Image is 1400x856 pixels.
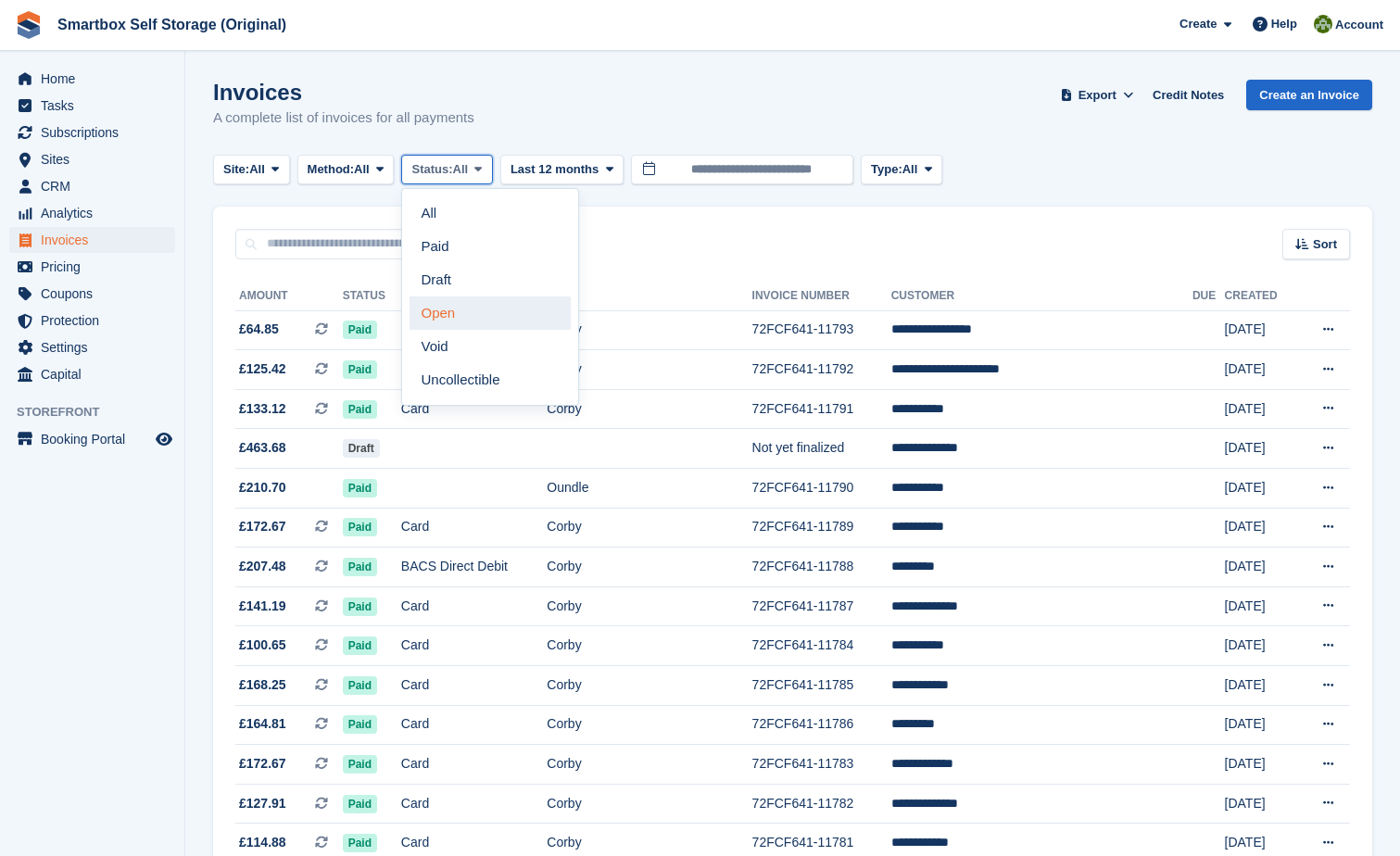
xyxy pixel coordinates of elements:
[1225,666,1297,706] td: [DATE]
[902,160,918,179] span: All
[752,469,891,509] td: 72FCF641-11790
[343,755,377,774] span: Paid
[41,173,152,199] span: CRM
[1314,15,1332,33] img: Caren Ingold
[547,350,751,390] td: Corby
[17,403,184,422] span: Storefront
[1246,80,1372,110] a: Create an Invoice
[752,429,891,469] td: Not yet finalized
[41,361,152,387] span: Capital
[547,282,751,311] th: Site
[213,155,290,185] button: Site: All
[410,363,571,397] a: Uncollectible
[235,282,343,311] th: Amount
[1225,745,1297,785] td: [DATE]
[343,558,377,576] span: Paid
[547,548,751,587] td: Corby
[239,438,286,458] span: £463.68
[9,334,175,360] a: menu
[239,833,286,852] span: £114.88
[1225,586,1297,626] td: [DATE]
[1225,626,1297,666] td: [DATE]
[752,389,891,429] td: 72FCF641-11791
[1056,80,1138,110] button: Export
[9,361,175,387] a: menu
[41,120,152,145] span: Subscriptions
[343,834,377,852] span: Paid
[41,66,152,92] span: Home
[239,359,286,379] span: £125.42
[239,517,286,536] span: £172.67
[213,107,474,129] p: A complete list of invoices for all payments
[752,626,891,666] td: 72FCF641-11784
[891,282,1192,311] th: Customer
[9,173,175,199] a: menu
[213,80,474,105] h1: Invoices
[41,227,152,253] span: Invoices
[1225,548,1297,587] td: [DATE]
[1225,310,1297,350] td: [DATE]
[401,548,547,587] td: BACS Direct Debit
[354,160,370,179] span: All
[41,426,152,452] span: Booking Portal
[410,296,571,330] a: Open
[1192,282,1225,311] th: Due
[1225,469,1297,509] td: [DATE]
[41,93,152,119] span: Tasks
[9,281,175,307] a: menu
[239,478,286,497] span: £210.70
[1225,282,1297,311] th: Created
[547,784,751,824] td: Corby
[9,254,175,280] a: menu
[343,636,377,655] span: Paid
[239,754,286,774] span: £172.67
[239,636,286,655] span: £100.65
[1078,86,1116,105] span: Export
[239,794,286,813] span: £127.91
[752,310,891,350] td: 72FCF641-11793
[1335,16,1383,34] span: Account
[401,389,547,429] td: Card
[401,745,547,785] td: Card
[50,9,294,40] a: Smartbox Self Storage (Original)
[41,308,152,334] span: Protection
[752,705,891,745] td: 72FCF641-11786
[249,160,265,179] span: All
[1271,15,1297,33] span: Help
[752,745,891,785] td: 72FCF641-11783
[239,320,279,339] span: £64.85
[453,160,469,179] span: All
[9,200,175,226] a: menu
[9,308,175,334] a: menu
[223,160,249,179] span: Site:
[1179,15,1217,33] span: Create
[752,508,891,548] td: 72FCF641-11789
[41,254,152,280] span: Pricing
[401,666,547,706] td: Card
[500,155,624,185] button: Last 12 months
[343,518,377,536] span: Paid
[308,160,355,179] span: Method:
[752,548,891,587] td: 72FCF641-11788
[9,227,175,253] a: menu
[343,439,380,458] span: Draft
[297,155,395,185] button: Method: All
[239,675,286,695] span: £168.25
[410,196,571,230] a: All
[41,146,152,172] span: Sites
[343,598,377,616] span: Paid
[511,160,599,179] span: Last 12 months
[401,508,547,548] td: Card
[1225,784,1297,824] td: [DATE]
[861,155,942,185] button: Type: All
[239,714,286,734] span: £164.81
[752,350,891,390] td: 72FCF641-11792
[41,334,152,360] span: Settings
[401,155,492,185] button: Status: All
[343,715,377,734] span: Paid
[547,389,751,429] td: Corby
[547,586,751,626] td: Corby
[752,666,891,706] td: 72FCF641-11785
[871,160,902,179] span: Type:
[547,666,751,706] td: Corby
